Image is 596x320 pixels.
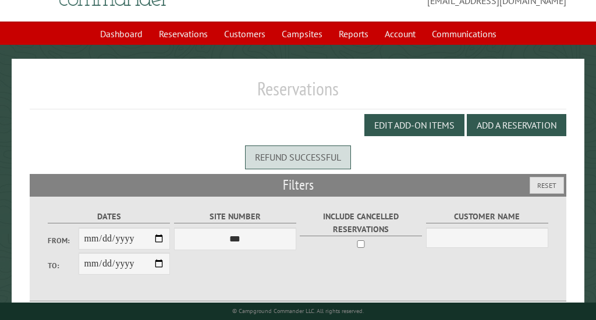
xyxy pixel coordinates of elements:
h2: Filters [30,174,566,196]
label: From: [48,235,79,246]
div: Refund successful [245,145,351,169]
label: Site Number [174,210,296,223]
a: Customers [217,23,272,45]
label: Dates [48,210,170,223]
a: Campsites [275,23,329,45]
a: Reports [332,23,375,45]
a: Account [378,23,423,45]
button: Reset [530,177,564,194]
label: Customer Name [426,210,548,223]
a: Communications [425,23,503,45]
button: Add a Reservation [467,114,566,136]
h1: Reservations [30,77,566,109]
small: © Campground Commander LLC. All rights reserved. [232,307,364,315]
a: Dashboard [93,23,150,45]
a: Reservations [152,23,215,45]
label: Include Cancelled Reservations [300,210,422,236]
button: Edit Add-on Items [364,114,464,136]
label: To: [48,260,79,271]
